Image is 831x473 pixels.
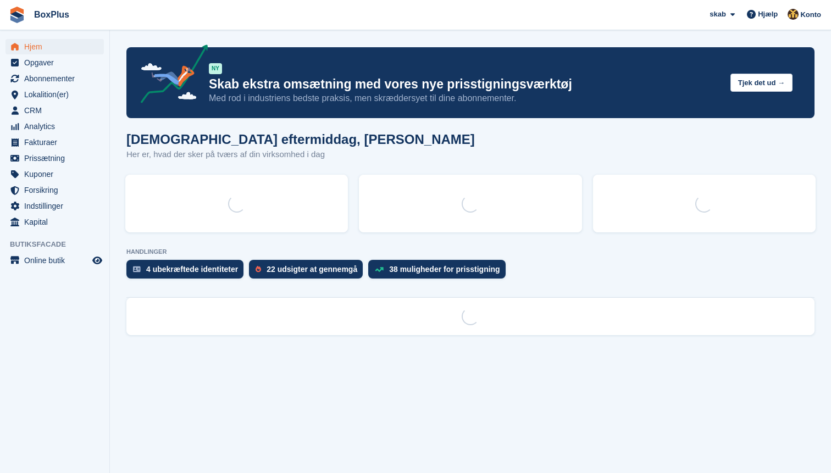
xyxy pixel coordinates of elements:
span: Butiksfacade [10,239,109,250]
p: Skab ekstra omsætning med vores nye prisstigningsværktøj [209,76,722,92]
a: menu [5,55,104,70]
img: price-adjustments-announcement-icon-8257ccfd72463d97f412b2fc003d46551f7dbcb40ab6d574587a9cd5c0d94... [131,44,208,107]
span: skab [710,9,726,20]
div: 38 muligheder for prisstigning [389,265,500,274]
a: menu [5,214,104,230]
span: Konto [800,9,821,20]
a: menu [5,166,104,182]
a: 22 udsigter at gennemgå [249,260,368,284]
span: Analytics [24,119,90,134]
a: menu [5,151,104,166]
span: Prissætning [24,151,90,166]
a: menu [5,119,104,134]
a: menu [5,39,104,54]
div: 4 ubekræftede identiteter [146,265,238,274]
img: prospect-51fa495bee0391a8d652442698ab0144808aea92771e9ea1ae160a38d050c398.svg [256,266,261,272]
span: Indstillinger [24,198,90,214]
a: menu [5,182,104,198]
a: Forhåndsvisning af butik [91,254,104,267]
span: Hjem [24,39,90,54]
p: Her er, hvad der sker på tværs af din virksomhed i dag [126,148,475,161]
span: Kapital [24,214,90,230]
span: CRM [24,103,90,118]
img: verify_identity-adf6edd0f0f0b5bbfe63781bf79b02c33cf7c696d77639b501bdc392416b5a36.svg [133,266,141,272]
a: menu [5,135,104,150]
a: menu [5,87,104,102]
img: stora-icon-8386f47178a22dfd0bd8f6a31ec36ba5ce8667c1dd55bd0f319d3a0aa187defe.svg [9,7,25,23]
a: menu [5,71,104,86]
a: 38 muligheder for prisstigning [368,260,511,284]
img: price_increase_opportunities-93ffe204e8149a01c8c9dc8f82e8f89637d9d84a8eef4429ea346261dce0b2c0.svg [375,267,384,272]
a: menu [5,103,104,118]
div: 22 udsigter at gennemgå [267,265,357,274]
div: NY [209,63,222,74]
span: Forsikring [24,182,90,198]
span: Abonnementer [24,71,90,86]
span: Online butik [24,253,90,268]
span: Lokalition(er) [24,87,90,102]
button: Tjek det ud → [730,74,793,92]
span: Fakturaer [24,135,90,150]
a: menu [5,198,104,214]
p: Med rod i industriens bedste praksis, men skræddersyet til dine abonnementer. [209,92,722,104]
span: Opgaver [24,55,90,70]
p: HANDLINGER [126,248,815,255]
a: BoxPlus [30,5,74,24]
img: Jannik Hansen [788,9,799,20]
span: Hjælp [758,9,778,20]
a: 4 ubekræftede identiteter [126,260,249,284]
span: Kuponer [24,166,90,182]
h1: [DEMOGRAPHIC_DATA] eftermiddag, [PERSON_NAME] [126,132,475,147]
a: menu [5,253,104,268]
